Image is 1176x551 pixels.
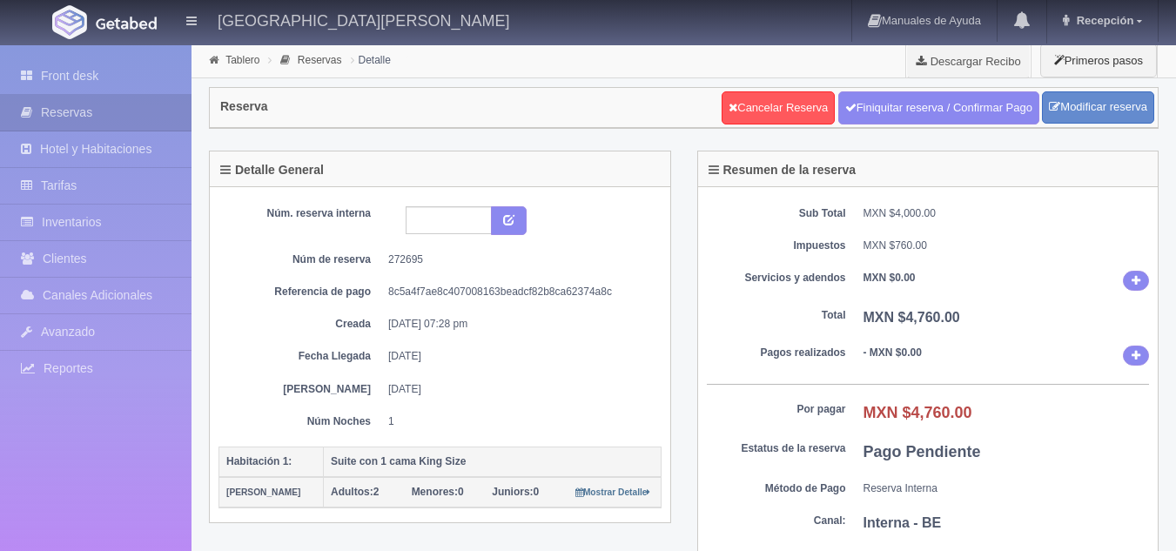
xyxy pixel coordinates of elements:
[220,100,268,113] h4: Reserva
[575,486,651,498] a: Mostrar Detalle
[324,447,662,477] th: Suite con 1 cama King Size
[707,206,846,221] dt: Sub Total
[232,382,371,397] dt: [PERSON_NAME]
[838,91,1039,124] a: Finiquitar reserva / Confirmar Pago
[331,486,379,498] span: 2
[906,44,1031,78] a: Descargar Recibo
[707,271,846,286] dt: Servicios y adendos
[96,17,157,30] img: Getabed
[388,414,648,429] dd: 1
[864,481,1150,496] dd: Reserva Interna
[864,272,916,284] b: MXN $0.00
[298,54,342,66] a: Reservas
[492,486,533,498] strong: Juniors:
[225,54,259,66] a: Tablero
[388,317,648,332] dd: [DATE] 07:28 pm
[346,51,395,68] li: Detalle
[575,487,651,497] small: Mostrar Detalle
[226,455,292,467] b: Habitación 1:
[864,310,960,325] b: MXN $4,760.00
[1072,14,1134,27] span: Recepción
[232,206,371,221] dt: Núm. reserva interna
[232,252,371,267] dt: Núm de reserva
[707,308,846,323] dt: Total
[1040,44,1157,77] button: Primeros pasos
[864,239,1150,253] dd: MXN $760.00
[707,481,846,496] dt: Método de Pago
[722,91,835,124] a: Cancelar Reserva
[388,252,648,267] dd: 272695
[864,515,942,530] b: Interna - BE
[1042,91,1154,124] a: Modificar reserva
[709,164,857,177] h4: Resumen de la reserva
[52,5,87,39] img: Getabed
[864,443,981,460] b: Pago Pendiente
[412,486,458,498] strong: Menores:
[220,164,324,177] h4: Detalle General
[864,404,972,421] b: MXN $4,760.00
[492,486,539,498] span: 0
[707,239,846,253] dt: Impuestos
[707,441,846,456] dt: Estatus de la reserva
[232,285,371,299] dt: Referencia de pago
[331,486,373,498] strong: Adultos:
[707,514,846,528] dt: Canal:
[226,487,300,497] small: [PERSON_NAME]
[232,414,371,429] dt: Núm Noches
[218,9,509,30] h4: [GEOGRAPHIC_DATA][PERSON_NAME]
[232,317,371,332] dt: Creada
[388,285,648,299] dd: 8c5a4f7ae8c407008163beadcf82b8ca62374a8c
[864,206,1150,221] dd: MXN $4,000.00
[388,349,648,364] dd: [DATE]
[707,402,846,417] dt: Por pagar
[707,346,846,360] dt: Pagos realizados
[388,382,648,397] dd: [DATE]
[412,486,464,498] span: 0
[864,346,922,359] b: - MXN $0.00
[232,349,371,364] dt: Fecha Llegada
